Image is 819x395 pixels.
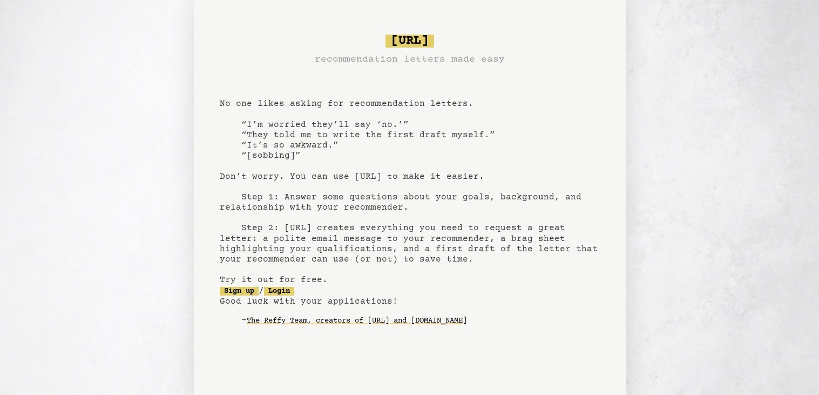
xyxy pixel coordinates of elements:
[247,312,467,330] a: The Reffy Team, creators of [URL] and [DOMAIN_NAME]
[264,287,294,296] a: Login
[220,30,600,347] pre: No one likes asking for recommendation letters. “I’m worried they’ll say ‘no.’” “They told me to ...
[315,52,505,67] h3: recommendation letters made easy
[241,316,600,326] div: -
[220,287,259,296] a: Sign up
[385,35,434,48] span: [URL]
